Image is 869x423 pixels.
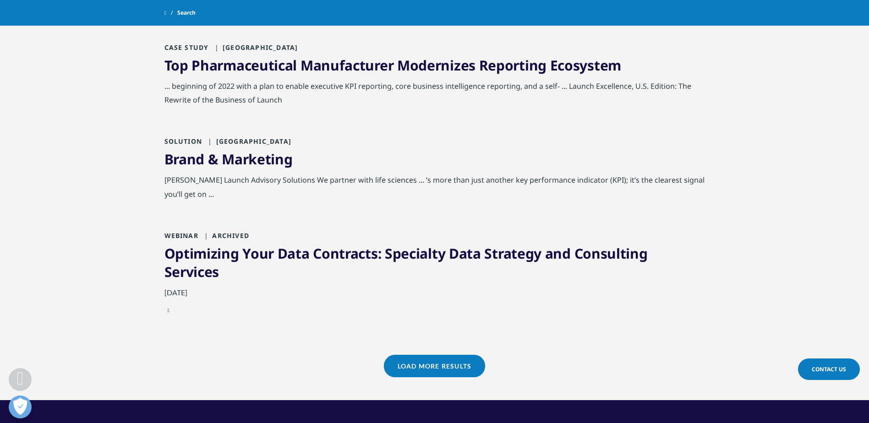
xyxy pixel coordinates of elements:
[812,365,846,373] span: Contact Us
[164,56,621,75] a: Top Pharmaceutical Manufacturer Modernizes Reporting Ecosystem
[177,5,196,21] span: Search
[204,137,291,146] span: [GEOGRAPHIC_DATA]
[164,231,198,240] span: Webinar
[164,173,705,205] div: [PERSON_NAME] Launch Advisory Solutions We partner with life sciences ... ’s more than just anoth...
[164,244,648,281] a: Optimizing Your Data Contracts: Specialty Data Strategy and Consulting Services
[9,396,32,418] button: Open Preferences
[201,231,249,240] span: Archived
[164,79,705,111] div: ... beginning of 2022 with a plan to enable executive KPI reporting, core business intelligence r...
[164,43,209,52] span: Case Study
[164,286,705,304] div: [DATE]
[384,355,485,377] a: Load More Results
[798,358,860,380] a: Contact Us
[211,43,298,52] span: [GEOGRAPHIC_DATA]
[164,150,293,168] a: Brand & Marketing
[164,137,202,146] span: Solution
